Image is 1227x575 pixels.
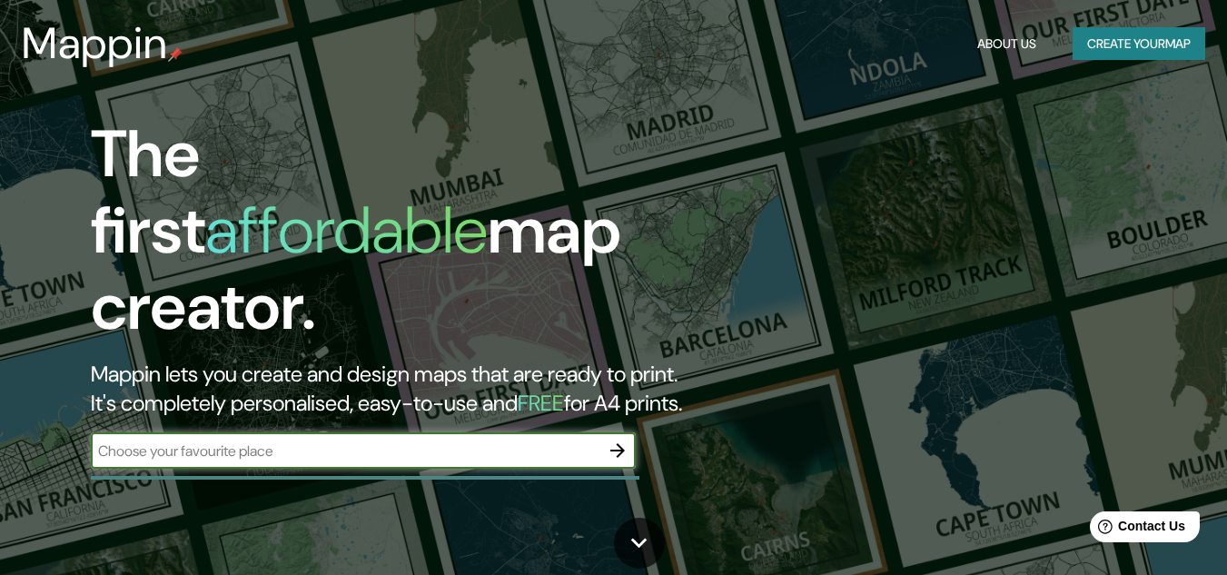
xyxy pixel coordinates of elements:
button: About Us [970,27,1044,61]
img: mappin-pin [168,47,183,62]
h2: Mappin lets you create and design maps that are ready to print. It's completely personalised, eas... [91,360,705,418]
input: Choose your favourite place [91,441,599,461]
h3: Mappin [22,18,168,69]
h5: FREE [518,389,564,417]
iframe: Help widget launcher [1065,504,1207,555]
h1: affordable [205,188,488,273]
h1: The first map creator. [91,116,705,360]
button: Create yourmap [1073,27,1205,61]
